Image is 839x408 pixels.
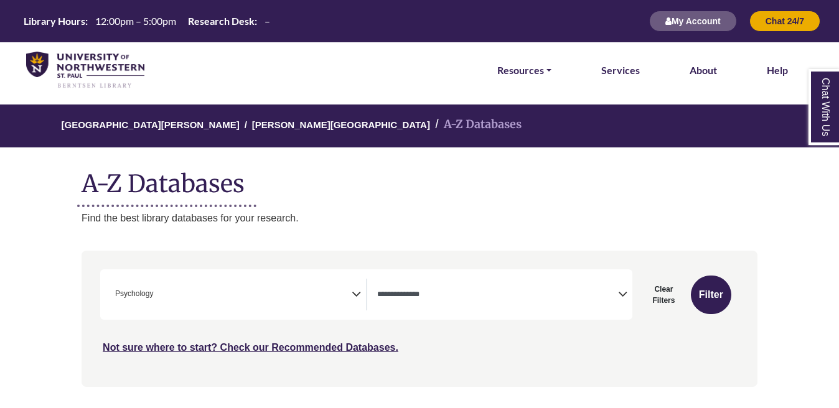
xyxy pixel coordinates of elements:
a: [GEOGRAPHIC_DATA][PERSON_NAME] [62,118,240,130]
button: Submit for Search Results [691,276,731,314]
th: Research Desk: [183,14,258,27]
li: Psychology [110,288,153,300]
button: Chat 24/7 [749,11,820,32]
a: My Account [649,16,737,26]
nav: breadcrumb [82,104,757,147]
span: 12:00pm – 5:00pm [95,15,176,27]
a: Resources [497,62,551,78]
button: My Account [649,11,737,32]
nav: Search filters [82,251,757,386]
p: Find the best library databases for your research. [82,210,757,226]
span: – [265,15,270,27]
a: Not sure where to start? Check our Recommended Databases. [103,342,398,353]
a: [PERSON_NAME][GEOGRAPHIC_DATA] [252,118,430,130]
a: About [690,62,717,78]
table: Hours Today [19,14,275,26]
a: Help [767,62,788,78]
textarea: Search [156,290,161,300]
img: library_home [26,52,144,89]
a: Hours Today [19,14,275,29]
th: Library Hours: [19,14,88,27]
a: Services [601,62,640,78]
textarea: Search [377,290,618,300]
span: Psychology [115,288,153,300]
button: Clear Filters [640,276,688,314]
li: A-Z Databases [430,116,522,134]
h1: A-Z Databases [82,160,757,198]
a: Chat 24/7 [749,16,820,26]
